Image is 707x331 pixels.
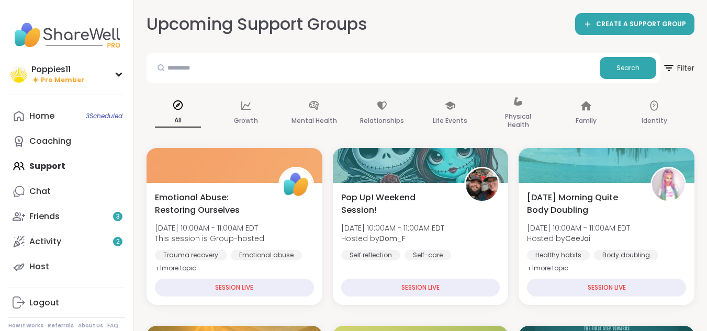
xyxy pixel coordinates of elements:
span: Filter [663,55,694,81]
b: CeeJai [565,233,590,244]
span: 3 [116,212,120,221]
span: Pro Member [41,76,84,85]
img: Dom_F [466,168,498,201]
div: SESSION LIVE [341,279,500,296]
p: Family [576,115,597,127]
a: Coaching [8,129,125,154]
p: Growth [234,115,258,127]
p: Identity [642,115,667,127]
div: Self reflection [341,250,400,260]
b: Dom_F [379,233,406,244]
div: Body doubling [594,250,658,260]
a: CREATE A SUPPORT GROUP [575,13,694,35]
a: Friends3 [8,204,125,229]
div: Emotional abuse [231,250,302,260]
div: Coaching [29,135,71,147]
a: Home3Scheduled [8,104,125,129]
span: Hosted by [341,233,444,244]
h2: Upcoming Support Groups [147,13,367,36]
p: Mental Health [291,115,337,127]
p: Physical Health [495,110,541,131]
div: Poppies11 [31,64,84,75]
span: [DATE] Morning Quite Body Doubling [527,191,639,216]
a: Host [8,254,125,279]
div: Home [29,110,54,122]
a: Referrals [48,322,74,329]
a: About Us [78,322,103,329]
div: SESSION LIVE [527,279,686,296]
span: 3 Scheduled [86,112,122,120]
span: Emotional Abuse: Restoring Ourselves [155,191,267,216]
img: CeeJai [652,168,684,201]
span: [DATE] 10:00AM - 11:00AM EDT [341,223,444,233]
a: How It Works [8,322,43,329]
img: ShareWell [280,168,312,201]
span: This session is Group-hosted [155,233,264,244]
div: Healthy habits [527,250,590,260]
a: FAQ [107,322,118,329]
span: Search [616,63,639,73]
span: [DATE] 10:00AM - 11:00AM EDT [527,223,630,233]
div: Activity [29,236,61,247]
p: Life Events [433,115,467,127]
span: CREATE A SUPPORT GROUP [596,20,686,29]
a: Logout [8,290,125,315]
a: Chat [8,179,125,204]
div: Chat [29,186,51,197]
div: Friends [29,211,60,222]
div: Host [29,261,49,272]
button: Search [600,57,656,79]
div: SESSION LIVE [155,279,314,296]
span: Pop Up! Weekend Session! [341,191,453,216]
p: Relationships [360,115,404,127]
div: Trauma recovery [155,250,227,260]
span: 2 [116,237,120,246]
button: Filter [663,53,694,83]
span: Hosted by [527,233,630,244]
div: Self-care [405,250,451,260]
img: Poppies11 [10,66,27,83]
img: ShareWell Nav Logo [8,17,125,53]
span: [DATE] 10:00AM - 11:00AM EDT [155,223,264,233]
div: Logout [29,297,59,309]
a: Activity2 [8,229,125,254]
p: All [155,114,201,128]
